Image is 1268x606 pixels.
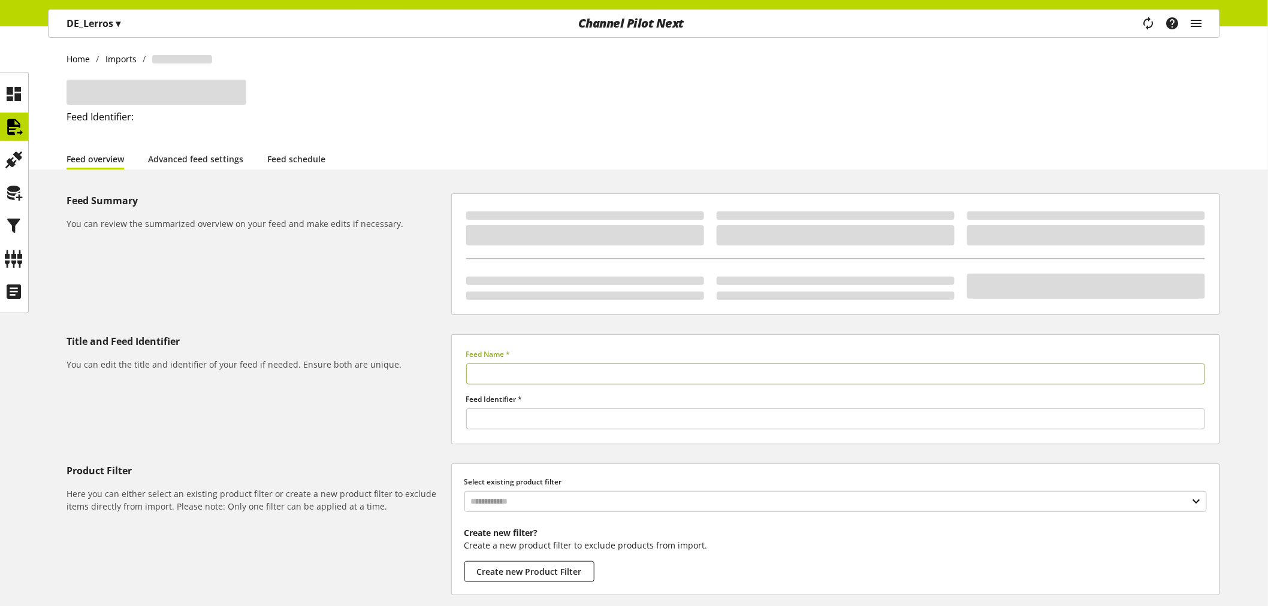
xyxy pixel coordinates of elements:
[477,565,582,578] span: Create new Product Filter
[67,487,446,513] h6: Here you can either select an existing product filter or create a new product filter to exclude i...
[466,394,523,404] span: Feed Identifier *
[67,358,446,371] h6: You can edit the title and identifier of your feed if needed. Ensure both are unique.
[48,9,1220,38] nav: main navigation
[67,153,124,165] a: Feed overview
[67,110,134,123] span: Feed Identifier:
[267,153,325,165] a: Feed schedule
[67,193,446,208] h5: Feed Summary
[67,16,120,31] p: DE_Lerros
[116,17,120,30] span: ▾
[67,334,446,349] h5: Title and Feed Identifier
[67,217,446,230] h6: You can review the summarized overview on your feed and make edits if necessary.
[466,349,511,359] span: Feed Name *
[464,527,538,538] b: Create new filter?
[67,463,446,478] h5: Product Filter
[464,561,594,582] button: Create new Product Filter
[67,53,96,65] a: Home
[464,539,1207,552] p: Create a new product filter to exclude products from import.
[148,153,243,165] a: Advanced feed settings
[464,477,1207,487] label: Select existing product filter
[99,53,143,65] a: Imports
